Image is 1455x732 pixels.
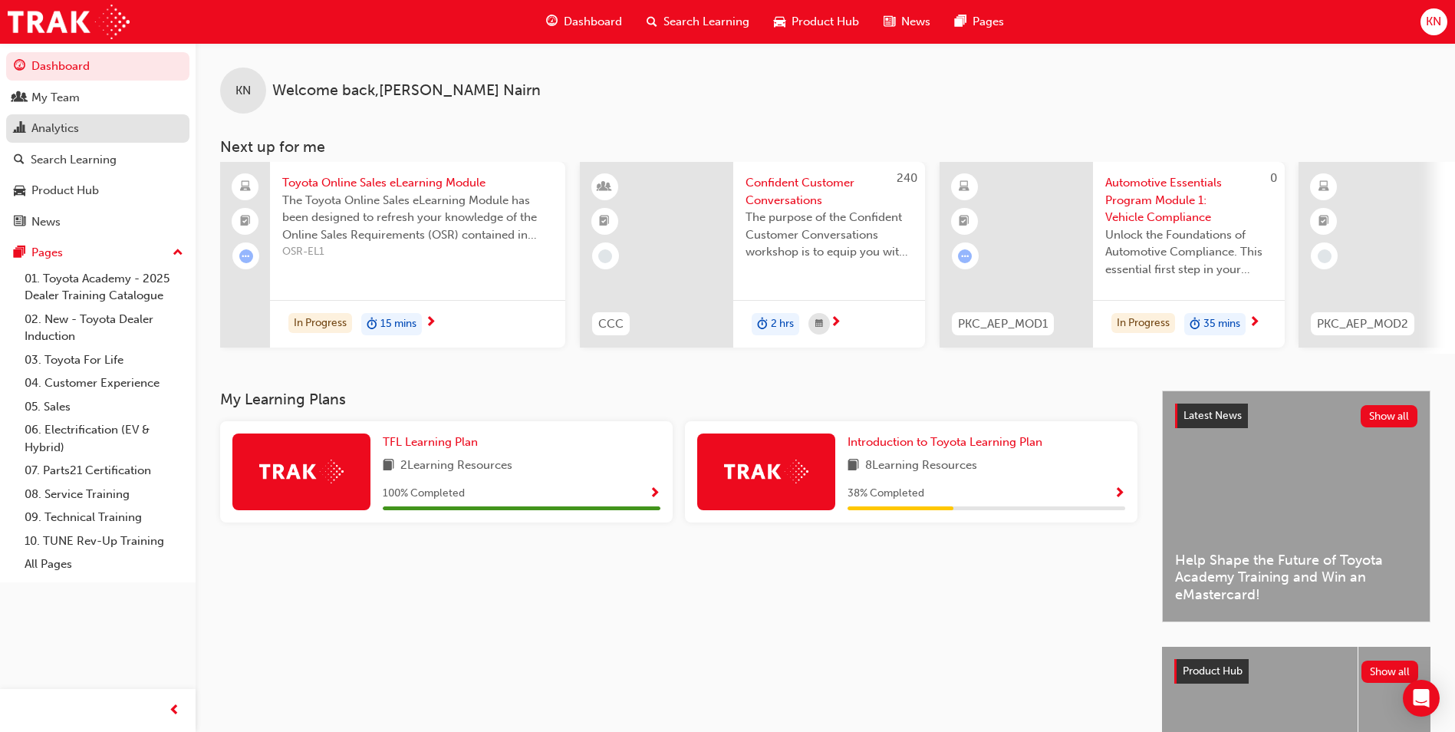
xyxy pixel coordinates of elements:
[31,244,63,262] div: Pages
[1403,680,1440,717] div: Open Intercom Messenger
[848,434,1048,451] a: Introduction to Toyota Learning Plan
[848,485,924,503] span: 38 % Completed
[940,162,1285,348] a: 0PKC_AEP_MOD1Automotive Essentials Program Module 1: Vehicle ComplianceUnlock the Foundations of ...
[746,174,913,209] span: Confident Customer Conversations
[959,212,969,232] span: booktick-icon
[1105,174,1272,226] span: Automotive Essentials Program Module 1: Vehicle Compliance
[383,434,484,451] a: TFL Learning Plan
[634,6,762,38] a: search-iconSearch Learning
[955,12,966,31] span: pages-icon
[897,171,917,185] span: 240
[1318,212,1329,232] span: booktick-icon
[884,12,895,31] span: news-icon
[18,506,189,529] a: 09. Technical Training
[8,5,130,39] img: Trak
[1203,315,1240,333] span: 35 mins
[31,89,80,107] div: My Team
[14,184,25,198] span: car-icon
[1270,171,1277,185] span: 0
[6,49,189,239] button: DashboardMy TeamAnalyticsSearch LearningProduct HubNews
[830,316,841,330] span: next-icon
[1105,226,1272,279] span: Unlock the Foundations of Automotive Compliance. This essential first step in your Automotive Ess...
[1361,405,1418,427] button: Show all
[6,146,189,174] a: Search Learning
[771,315,794,333] span: 2 hrs
[6,114,189,143] a: Analytics
[871,6,943,38] a: news-iconNews
[400,457,512,476] span: 2 Learning Resources
[31,182,99,199] div: Product Hub
[288,313,352,334] div: In Progress
[1318,177,1329,197] span: learningResourceType_ELEARNING-icon
[14,60,25,74] span: guage-icon
[6,52,189,81] a: Dashboard
[580,162,925,348] a: 240CCCConfident Customer ConversationsThe purpose of the Confident Customer Conversations worksho...
[6,239,189,267] button: Pages
[31,151,117,169] div: Search Learning
[1249,316,1260,330] span: next-icon
[6,208,189,236] a: News
[943,6,1016,38] a: pages-iconPages
[18,267,189,308] a: 01. Toyota Academy - 2025 Dealer Training Catalogue
[746,209,913,261] span: The purpose of the Confident Customer Conversations workshop is to equip you with tools to commun...
[663,13,749,31] span: Search Learning
[1114,487,1125,501] span: Show Progress
[1162,391,1430,622] a: Latest NewsShow allHelp Shape the Future of Toyota Academy Training and Win an eMastercard!
[18,483,189,506] a: 08. Service Training
[973,13,1004,31] span: Pages
[18,395,189,419] a: 05. Sales
[383,435,478,449] span: TFL Learning Plan
[173,243,183,263] span: up-icon
[220,162,565,348] a: Toyota Online Sales eLearning ModuleThe Toyota Online Sales eLearning Module has been designed to...
[18,552,189,576] a: All Pages
[815,315,823,334] span: calendar-icon
[14,153,25,167] span: search-icon
[18,529,189,553] a: 10. TUNE Rev-Up Training
[240,177,251,197] span: laptop-icon
[1420,8,1447,35] button: KN
[901,13,930,31] span: News
[649,484,660,503] button: Show Progress
[1175,552,1417,604] span: Help Shape the Future of Toyota Academy Training and Win an eMastercard!
[598,249,612,263] span: learningRecordVerb_NONE-icon
[6,176,189,205] a: Product Hub
[1361,661,1419,683] button: Show all
[272,82,541,100] span: Welcome back , [PERSON_NAME] Nairn
[564,13,622,31] span: Dashboard
[6,84,189,112] a: My Team
[18,459,189,483] a: 07. Parts21 Certification
[958,249,972,263] span: learningRecordVerb_ATTEMPT-icon
[14,246,25,260] span: pages-icon
[1426,13,1441,31] span: KN
[380,315,416,333] span: 15 mins
[1317,315,1408,333] span: PKC_AEP_MOD2
[1183,664,1243,678] span: Product Hub
[14,216,25,229] span: news-icon
[599,212,610,232] span: booktick-icon
[546,12,558,31] span: guage-icon
[239,249,253,263] span: learningRecordVerb_ATTEMPT-icon
[598,315,624,333] span: CCC
[762,6,871,38] a: car-iconProduct Hub
[1111,313,1175,334] div: In Progress
[259,460,344,483] img: Trak
[367,315,377,335] span: duration-icon
[1174,659,1418,684] a: Product HubShow all
[169,701,180,720] span: prev-icon
[1190,315,1200,335] span: duration-icon
[1318,249,1332,263] span: learningRecordVerb_NONE-icon
[383,457,394,476] span: book-icon
[959,177,969,197] span: learningResourceType_ELEARNING-icon
[220,391,1137,408] h3: My Learning Plans
[848,457,859,476] span: book-icon
[958,315,1048,333] span: PKC_AEP_MOD1
[282,243,553,261] span: OSR-EL1
[1175,404,1417,428] a: Latest NewsShow all
[282,174,553,192] span: Toyota Online Sales eLearning Module
[1114,484,1125,503] button: Show Progress
[18,348,189,372] a: 03. Toyota For Life
[792,13,859,31] span: Product Hub
[534,6,634,38] a: guage-iconDashboard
